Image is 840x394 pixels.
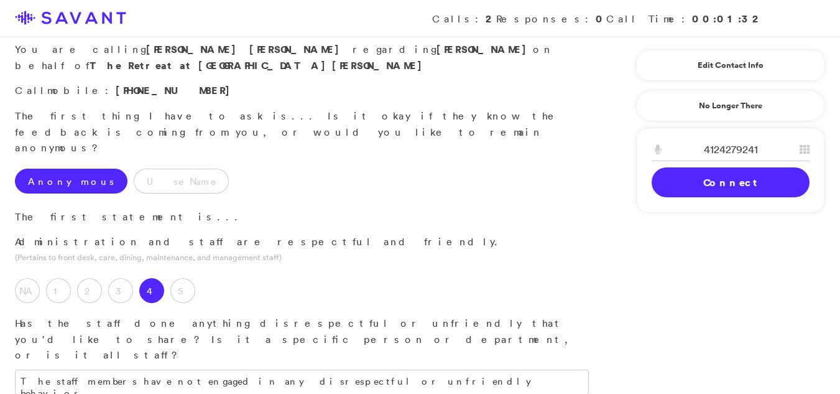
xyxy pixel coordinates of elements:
strong: 0 [596,12,606,26]
p: Call : [15,83,589,99]
p: Has the staff done anything disrespectful or unfriendly that you'd like to share? Is it a specifi... [15,316,589,364]
label: 5 [170,278,195,303]
strong: The Retreat at [GEOGRAPHIC_DATA][PERSON_NAME] [90,59,428,72]
p: The first statement is... [15,209,589,225]
label: 2 [77,278,102,303]
strong: 00:01:32 [692,12,763,26]
span: [PHONE_NUMBER] [116,83,236,97]
label: 4 [139,278,164,303]
label: 1 [46,278,71,303]
label: NA [15,278,40,303]
strong: 2 [486,12,496,26]
p: The first thing I have to ask is... Is it okay if they know the feedback is coming from you, or w... [15,108,589,156]
a: Connect [652,167,810,197]
a: No Longer There [636,90,825,121]
a: Edit Contact Info [652,55,810,75]
label: Anonymous [15,169,127,194]
p: You are calling regarding on behalf of [15,42,589,73]
label: 3 [108,278,133,303]
strong: [PERSON_NAME] [436,42,533,56]
span: [PERSON_NAME] [249,42,346,56]
label: Use Name [134,169,229,194]
span: [PERSON_NAME] [146,42,242,56]
span: mobile [47,84,105,96]
p: Administration and staff are respectful and friendly. [15,234,589,250]
p: (Pertains to front desk, care, dining, maintenance, and management staff) [15,251,589,263]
